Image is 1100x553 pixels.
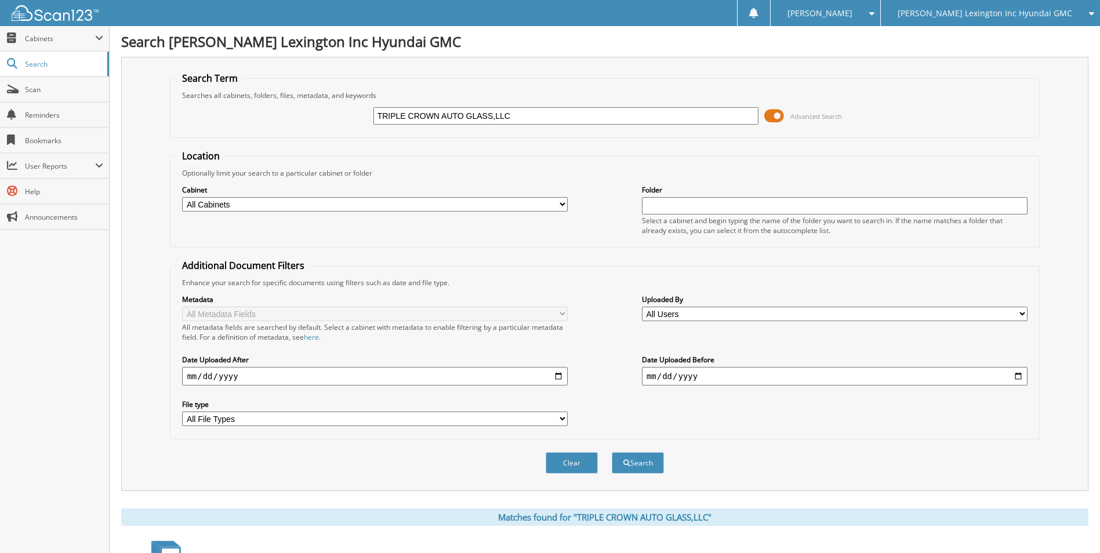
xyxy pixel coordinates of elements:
div: Enhance your search for specific documents using filters such as date and file type. [176,278,1033,288]
div: Optionally limit your search to a particular cabinet or folder [176,168,1033,178]
div: Searches all cabinets, folders, files, metadata, and keywords [176,90,1033,100]
span: Reminders [25,110,103,120]
label: Date Uploaded After [182,355,568,365]
input: start [182,367,568,385]
span: Scan [25,85,103,94]
input: end [642,367,1028,385]
label: Folder [642,185,1028,195]
div: All metadata fields are searched by default. Select a cabinet with metadata to enable filtering b... [182,322,568,342]
span: Announcements [25,212,103,222]
span: Help [25,187,103,197]
h1: Search [PERSON_NAME] Lexington Inc Hyundai GMC [121,32,1088,51]
img: scan123-logo-white.svg [12,5,99,21]
span: [PERSON_NAME] Lexington Inc Hyundai GMC [898,10,1072,17]
div: Select a cabinet and begin typing the name of the folder you want to search in. If the name match... [642,216,1028,235]
span: Advanced Search [790,112,842,121]
button: Clear [546,452,598,474]
label: Metadata [182,294,568,304]
button: Search [612,452,664,474]
legend: Search Term [176,72,244,85]
label: Date Uploaded Before [642,355,1028,365]
label: Cabinet [182,185,568,195]
span: [PERSON_NAME] [787,10,852,17]
legend: Additional Document Filters [176,259,310,272]
label: File type [182,399,568,409]
span: Search [25,59,101,69]
legend: Location [176,150,226,162]
span: Cabinets [25,34,95,43]
a: here [304,332,319,342]
div: Matches found for "TRIPLE CROWN AUTO GLASS,LLC" [121,508,1088,526]
span: Bookmarks [25,136,103,145]
span: User Reports [25,161,95,171]
label: Uploaded By [642,294,1028,304]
